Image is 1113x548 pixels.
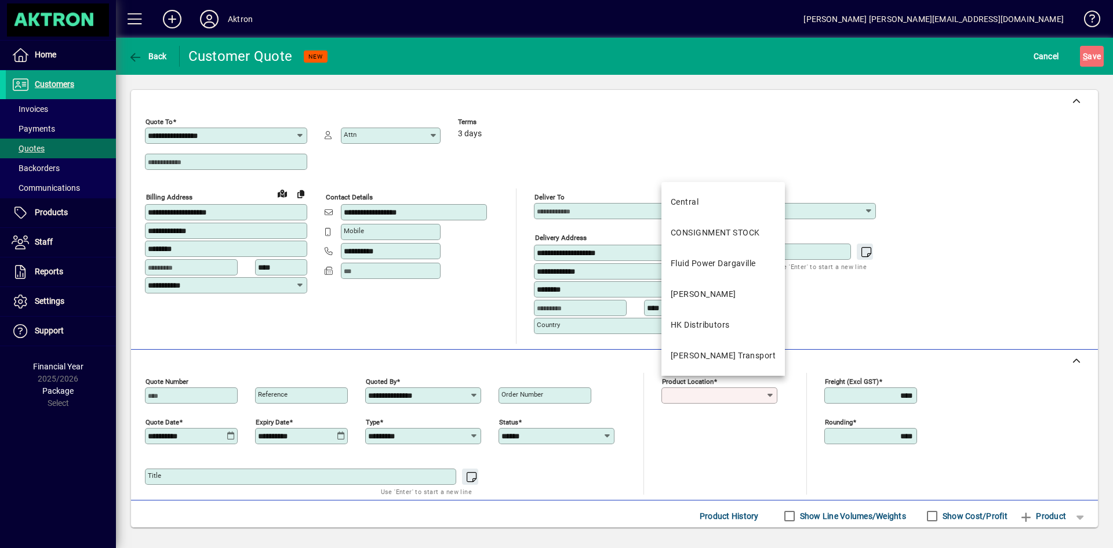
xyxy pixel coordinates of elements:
[1083,52,1087,61] span: S
[661,340,785,371] mat-option: T. Croft Transport
[6,139,116,158] a: Quotes
[366,377,397,385] mat-label: Quoted by
[35,79,74,89] span: Customers
[6,317,116,346] a: Support
[661,248,785,279] mat-option: Fluid Power Dargaville
[154,9,191,30] button: Add
[308,53,323,60] span: NEW
[148,471,161,480] mat-label: Title
[458,118,528,126] span: Terms
[1080,46,1104,67] button: Save
[35,237,53,246] span: Staff
[695,506,763,527] button: Product History
[191,9,228,30] button: Profile
[661,279,785,310] mat-option: HAMILTON
[258,390,288,398] mat-label: Reference
[6,158,116,178] a: Backorders
[661,310,785,340] mat-option: HK Distributors
[671,288,736,300] div: [PERSON_NAME]
[776,260,867,273] mat-hint: Use 'Enter' to start a new line
[12,164,60,173] span: Backorders
[12,144,45,153] span: Quotes
[499,418,518,426] mat-label: Status
[344,227,364,235] mat-label: Mobile
[940,510,1007,522] label: Show Cost/Profit
[700,507,759,525] span: Product History
[671,227,759,239] div: CONSIGNMENT STOCK
[35,267,63,276] span: Reports
[671,196,699,208] div: Central
[125,46,170,67] button: Back
[228,10,253,28] div: Aktron
[35,296,64,306] span: Settings
[292,184,310,203] button: Copy to Delivery address
[146,377,188,385] mat-label: Quote number
[6,287,116,316] a: Settings
[146,418,179,426] mat-label: Quote date
[6,257,116,286] a: Reports
[1019,507,1066,525] span: Product
[1075,2,1099,40] a: Knowledge Base
[6,198,116,227] a: Products
[537,321,560,329] mat-label: Country
[116,46,180,67] app-page-header-button: Back
[12,183,80,193] span: Communications
[661,187,785,217] mat-option: Central
[35,50,56,59] span: Home
[366,418,380,426] mat-label: Type
[128,52,167,61] span: Back
[33,362,83,371] span: Financial Year
[42,386,74,395] span: Package
[344,130,357,139] mat-label: Attn
[671,257,756,270] div: Fluid Power Dargaville
[803,10,1064,28] div: [PERSON_NAME] [PERSON_NAME][EMAIL_ADDRESS][DOMAIN_NAME]
[1034,47,1059,66] span: Cancel
[6,99,116,119] a: Invoices
[35,326,64,335] span: Support
[35,208,68,217] span: Products
[798,510,906,522] label: Show Line Volumes/Weights
[501,390,543,398] mat-label: Order number
[256,418,289,426] mat-label: Expiry date
[188,47,293,66] div: Customer Quote
[273,184,292,202] a: View on map
[1031,46,1062,67] button: Cancel
[1013,506,1072,527] button: Product
[146,118,173,126] mat-label: Quote To
[381,485,472,498] mat-hint: Use 'Enter' to start a new line
[1083,47,1101,66] span: ave
[534,193,565,201] mat-label: Deliver To
[825,377,879,385] mat-label: Freight (excl GST)
[12,124,55,133] span: Payments
[825,418,853,426] mat-label: Rounding
[661,217,785,248] mat-option: CONSIGNMENT STOCK
[671,319,730,331] div: HK Distributors
[458,129,482,139] span: 3 days
[6,178,116,198] a: Communications
[671,350,776,362] div: [PERSON_NAME] Transport
[6,228,116,257] a: Staff
[6,119,116,139] a: Payments
[662,377,714,385] mat-label: Product location
[6,41,116,70] a: Home
[12,104,48,114] span: Invoices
